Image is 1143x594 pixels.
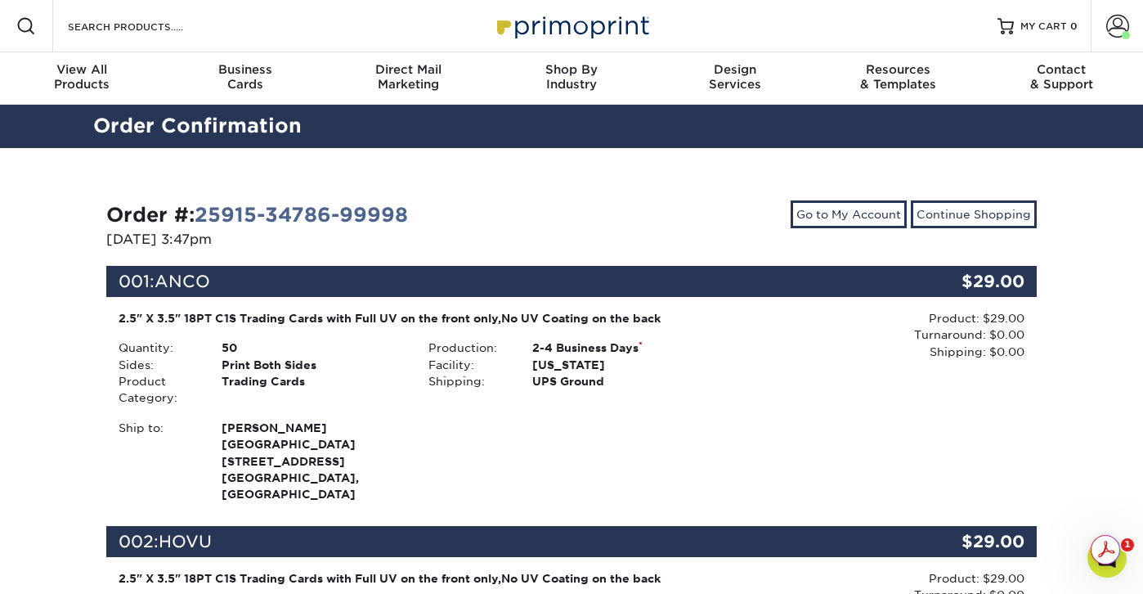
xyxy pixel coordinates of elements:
[106,357,209,373] div: Sides:
[209,373,416,407] div: Trading Cards
[106,230,559,250] p: [DATE] 3:47pm
[326,62,490,92] div: Marketing
[1087,538,1127,578] iframe: Intercom live chat
[520,357,727,373] div: [US_STATE]
[881,266,1037,297] div: $29.00
[195,203,408,227] a: 25915-34786-99998
[326,52,490,105] a: Direct MailMarketing
[164,52,327,105] a: BusinessCards
[520,340,727,356] div: 2-4 Business Days
[119,310,715,326] div: 2.5" X 3.5" 18PT C1S Trading Cards with Full UV on the front only,No UV Coating on the back
[1020,20,1067,34] span: MY CART
[490,8,653,43] img: Primoprint
[653,62,817,92] div: Services
[1070,20,1078,32] span: 0
[653,52,817,105] a: DesignServices
[490,52,653,105] a: Shop ByIndustry
[979,62,1143,92] div: & Support
[155,272,210,291] span: ANCO
[222,436,404,452] span: [GEOGRAPHIC_DATA]
[520,373,727,389] div: UPS Ground
[416,340,519,356] div: Production:
[817,52,980,105] a: Resources& Templates
[791,200,907,228] a: Go to My Account
[119,570,715,587] div: 2.5" X 3.5" 18PT C1S Trading Cards with Full UV on the front only,No UV Coating on the back
[653,62,817,77] span: Design
[106,340,209,356] div: Quantity:
[66,16,226,36] input: SEARCH PRODUCTS.....
[881,526,1037,557] div: $29.00
[979,52,1143,105] a: Contact& Support
[222,420,404,502] strong: [GEOGRAPHIC_DATA], [GEOGRAPHIC_DATA]
[490,62,653,77] span: Shop By
[106,420,209,503] div: Ship to:
[106,203,408,227] strong: Order #:
[106,373,209,407] div: Product Category:
[106,266,881,297] div: 001:
[817,62,980,92] div: & Templates
[209,340,416,356] div: 50
[490,62,653,92] div: Industry
[416,373,519,389] div: Shipping:
[911,200,1037,228] a: Continue Shopping
[106,526,881,557] div: 002:
[817,62,980,77] span: Resources
[326,62,490,77] span: Direct Mail
[727,310,1024,360] div: Product: $29.00 Turnaround: $0.00 Shipping: $0.00
[159,532,212,551] span: HOVU
[81,111,1062,142] h2: Order Confirmation
[222,453,404,470] span: [STREET_ADDRESS]
[164,62,327,92] div: Cards
[222,420,404,436] span: [PERSON_NAME]
[164,62,327,77] span: Business
[979,62,1143,77] span: Contact
[209,357,416,373] div: Print Both Sides
[416,357,519,373] div: Facility:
